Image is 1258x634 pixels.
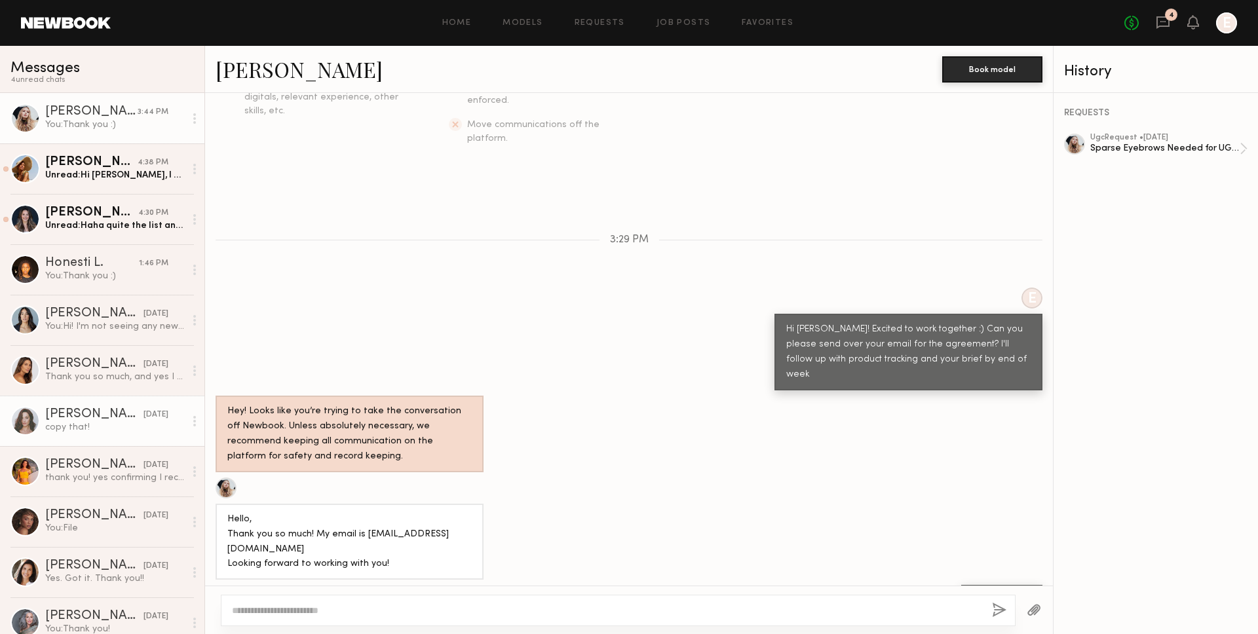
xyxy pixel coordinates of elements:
div: Sparse Eyebrows Needed for UGC Content! [1090,142,1240,155]
div: Unread: Hi [PERSON_NAME], I have uploaded content into the drive that was emailed to me. Thank yo... [45,169,185,181]
div: [PERSON_NAME] [45,105,138,119]
div: Thank you so much, and yes I received the package :). [45,371,185,383]
div: Hi [PERSON_NAME]! Excited to work together :) Can you please send over your email for the agreeme... [786,322,1031,382]
div: [PERSON_NAME] [45,559,143,572]
div: [PERSON_NAME] [45,206,138,219]
div: 4:38 PM [138,157,168,169]
a: Book model [942,63,1042,74]
div: thank you! yes confirming I received them :) [45,472,185,484]
span: 3:29 PM [610,234,649,246]
div: [PERSON_NAME] [45,358,143,371]
div: 4 [1169,12,1174,19]
div: [PERSON_NAME] [45,458,143,472]
div: Yes. Got it. Thank you!! [45,572,185,585]
a: Requests [575,19,625,28]
a: Job Posts [657,19,711,28]
div: ugc Request • [DATE] [1090,134,1240,142]
div: You: Thank you :) [45,270,185,282]
div: [DATE] [143,510,168,522]
a: ugcRequest •[DATE]Sparse Eyebrows Needed for UGC Content! [1090,134,1248,164]
a: Models [503,19,543,28]
div: [DATE] [143,560,168,572]
div: [DATE] [143,459,168,472]
div: 3:44 PM [138,106,168,119]
div: copy that! [45,421,185,434]
div: [PERSON_NAME] [45,307,143,320]
a: 4 [1156,15,1170,31]
span: Request additional info, like updated digitals, relevant experience, other skills, etc. [244,79,408,115]
div: [PERSON_NAME] [45,610,143,623]
div: [DATE] [143,409,168,421]
div: [PERSON_NAME] [45,509,143,522]
div: 4:30 PM [138,207,168,219]
div: Hey! Looks like you’re trying to take the conversation off Newbook. Unless absolutely necessary, ... [227,404,472,464]
div: [DATE] [143,610,168,623]
div: [PERSON_NAME] [45,408,143,421]
button: Book model [942,56,1042,83]
div: You: Thank you :) [45,119,185,131]
a: [PERSON_NAME] [216,55,383,83]
div: REQUESTS [1064,109,1248,118]
a: Favorites [742,19,793,28]
a: E [1216,12,1237,33]
div: [DATE] [143,358,168,371]
div: Hello, Thank you so much! My email is [EMAIL_ADDRESS][DOMAIN_NAME] Looking forward to working wit... [227,512,472,572]
a: Home [442,19,472,28]
div: History [1064,64,1248,79]
span: Messages [10,61,80,76]
div: 1:46 PM [139,257,168,270]
div: Unread: Haha quite the list and not expecting all but those are my picks! 🥰🥰🥰 [45,219,185,232]
div: [PERSON_NAME] [45,156,138,169]
div: You: Hi! I'm not seeing any new content in your folder :) [45,320,185,333]
div: [DATE] [143,308,168,320]
span: Move communications off the platform. [467,121,600,143]
div: Honesti L. [45,257,139,270]
div: You: File [45,522,185,534]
